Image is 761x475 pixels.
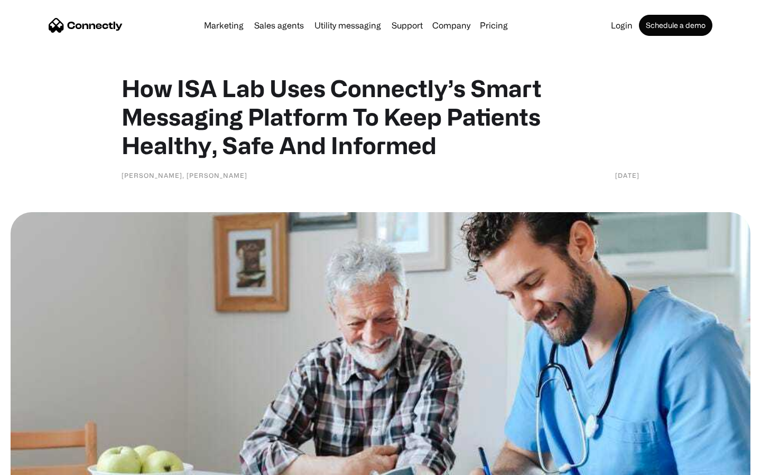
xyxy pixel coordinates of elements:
[615,170,639,180] div: [DATE]
[200,21,248,30] a: Marketing
[122,170,247,180] div: [PERSON_NAME], [PERSON_NAME]
[387,21,427,30] a: Support
[432,18,470,33] div: Company
[122,74,639,159] h1: How ISA Lab Uses Connectly’s Smart Messaging Platform To Keep Patients Healthy, Safe And Informed
[639,15,712,36] a: Schedule a demo
[310,21,385,30] a: Utility messaging
[476,21,512,30] a: Pricing
[607,21,637,30] a: Login
[250,21,308,30] a: Sales agents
